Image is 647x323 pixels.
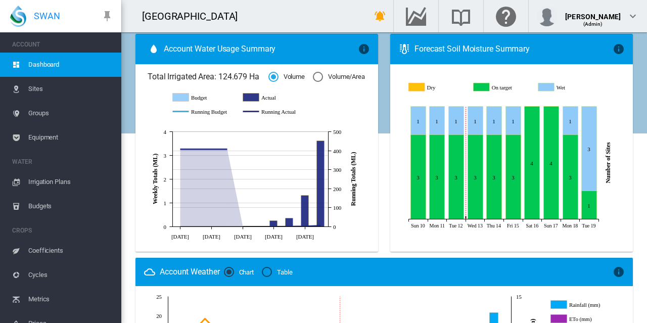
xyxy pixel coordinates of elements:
div: [GEOGRAPHIC_DATA] [142,9,247,23]
tspan: 4 [164,129,167,135]
tspan: 20 [156,312,162,318]
md-icon: Go to the Data Hub [404,10,428,22]
circle: Running Budget 12 Aug 0 [318,224,322,228]
g: On target Aug 19, 2025 1 [582,191,597,219]
span: (Admin) [583,21,603,27]
g: Actual 29 Jul 0.36 [286,218,293,226]
div: Account Weather [160,266,220,278]
md-icon: icon-pin [101,10,113,22]
g: On target Aug 18, 2025 3 [563,135,578,219]
circle: Running Actual 12 Aug 5.55 [318,223,322,227]
span: CROPS [12,222,113,239]
md-radio-button: Volume/Area [313,72,365,82]
md-icon: icon-weather-cloudy [144,266,156,278]
circle: Running Actual 10 Jun 407.74 [178,147,182,151]
tspan: Weekly Totals (ML) [152,154,159,204]
img: profile.jpg [537,6,557,26]
md-icon: icon-water [148,43,160,55]
tspan: Mon 11 [430,223,445,228]
g: On target Aug 15, 2025 3 [506,135,521,219]
circle: Running Actual 1 Jul 407.74 [225,147,229,151]
g: On target Aug 17, 2025 4 [544,107,559,219]
circle: Running Budget 17 Jun 0 [194,224,198,228]
circle: Running Budget 24 Jun 0 [209,224,213,228]
tspan: [DATE] [203,233,220,239]
g: Actual 12 Aug 3.62 [317,141,325,226]
g: On target Aug 10, 2025 3 [411,135,426,219]
md-icon: icon-information [358,43,370,55]
span: Budgets [28,194,113,218]
tspan: Wed 13 [468,223,483,228]
div: [PERSON_NAME] [565,8,621,18]
md-radio-button: Table [262,267,293,277]
g: On target Aug 16, 2025 4 [525,107,540,219]
tspan: 400 [333,148,342,154]
circle: Running Actual 29 Jul 0.62 [287,224,291,228]
tspan: 100 [333,205,342,211]
circle: Temp Max (°C) Aug 07, 2025 19.2 [203,316,207,320]
circle: Running Actual 24 Jun 407.74 [209,147,213,151]
button: icon-bell-ring [370,6,390,26]
g: Dry [409,83,467,92]
g: Wet Aug 13, 2025 1 [468,107,483,135]
tspan: 0 [164,224,167,230]
tspan: 15 [516,293,522,299]
g: Running Budget [173,107,233,116]
span: Equipment [28,125,113,150]
tspan: 0 [333,224,336,230]
tspan: Sat 16 [526,223,539,228]
g: Wet Aug 19, 2025 3 [582,107,597,191]
g: Wet Aug 18, 2025 1 [563,107,578,135]
md-icon: Click here for help [494,10,518,22]
md-radio-button: Volume [268,72,305,82]
span: Metrics [28,287,113,311]
span: SWAN [34,10,60,22]
g: Running Actual [243,107,303,116]
circle: Running Budget 10 Jun 0 [178,224,182,228]
circle: Running Actual 5 Aug 1.93 [303,224,307,228]
g: Actual 5 Aug 1.31 [301,195,309,226]
g: On target Aug 14, 2025 3 [487,135,502,219]
span: Groups [28,101,113,125]
md-icon: icon-thermometer-lines [398,43,410,55]
circle: Running Budget 1 Jul 0 [225,224,229,228]
g: On target Aug 12, 2025 3 [449,135,464,219]
span: Account Water Usage Summary [164,43,358,55]
g: Wet Aug 15, 2025 1 [506,107,521,135]
g: Wet Aug 10, 2025 1 [411,107,426,135]
g: Rainfall (mm) [550,300,618,309]
tspan: 200 [333,186,342,192]
span: Dashboard [28,53,113,77]
span: Irrigation Plans [28,170,113,194]
tspan: 25 [156,293,162,299]
md-icon: icon-chevron-down [627,10,639,22]
g: On target [474,83,532,92]
g: Budget [173,93,233,102]
tspan: [DATE] [296,233,314,239]
g: Actual 22 Jul 0.26 [270,220,278,226]
g: On target Aug 13, 2025 3 [468,135,483,219]
span: Sites [28,77,113,101]
tspan: Tue 19 [582,223,596,228]
g: Wet Aug 14, 2025 1 [487,107,502,135]
md-icon: icon-information [613,43,625,55]
tspan: [DATE] [265,233,283,239]
tspan: Sun 10 [411,223,425,228]
tspan: 300 [333,167,342,173]
md-icon: Search the knowledge base [449,10,473,22]
md-radio-button: Chart [224,267,254,277]
g: On target Aug 11, 2025 3 [430,135,445,219]
span: WATER [12,154,113,170]
tspan: Thu 14 [487,223,501,228]
circle: Running Actual 15 Jul 0 [256,224,260,228]
span: Total Irrigated Area: 124.679 Ha [148,71,268,82]
circle: Running Actual 22 Jul 0.26 [271,224,275,228]
tspan: [DATE] [234,233,252,239]
tspan: Number of Sites [605,142,612,183]
g: Wet Aug 12, 2025 1 [449,107,464,135]
tspan: Fri 15 [507,223,519,228]
tspan: Mon 18 [563,223,578,228]
div: Forecast Soil Moisture Summary [414,43,613,55]
span: Cycles [28,263,113,287]
tspan: [DATE] [171,233,189,239]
